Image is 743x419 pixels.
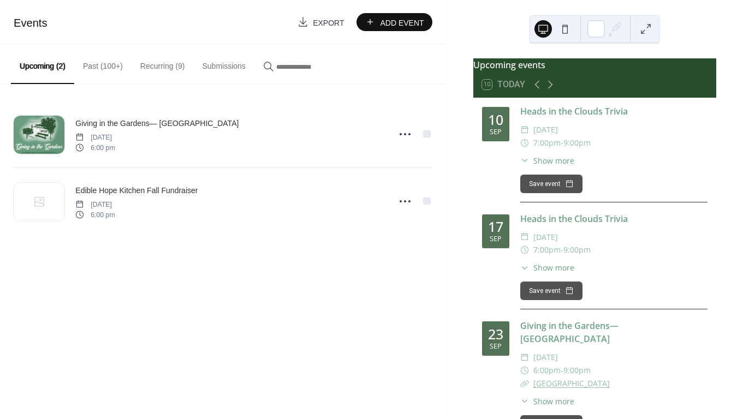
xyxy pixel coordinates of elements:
span: Show more [533,155,574,166]
span: [DATE] [533,231,558,244]
a: Edible Hope Kitchen Fall Fundraiser [75,184,198,196]
a: Export [289,13,352,31]
span: [DATE] [75,200,115,209]
span: 6:00 pm [75,209,115,219]
div: Heads in the Clouds Trivia [520,212,708,225]
span: 9:00pm [563,136,591,149]
button: ​Show more [520,155,574,166]
span: [DATE] [533,351,558,364]
button: Past (100+) [74,44,132,83]
div: Sep [490,236,502,243]
a: Giving in the Gardens— [GEOGRAPHIC_DATA] [75,117,239,129]
div: ​ [520,377,529,390]
div: 17 [488,220,503,234]
span: [DATE] [533,123,558,136]
div: ​ [520,396,529,407]
span: Show more [533,262,574,273]
button: Save event [520,282,582,300]
div: Sep [490,129,502,136]
div: ​ [520,351,529,364]
span: 7:00pm [533,243,561,256]
div: ​ [520,136,529,149]
div: ​ [520,364,529,377]
button: ​Show more [520,396,574,407]
span: Show more [533,396,574,407]
div: Upcoming events [473,58,716,71]
span: Export [313,17,344,28]
div: 10 [488,113,503,127]
span: Events [14,17,47,29]
div: ​ [520,243,529,256]
span: 6:00pm [533,364,561,377]
span: Add Event [380,17,424,28]
div: ​ [520,155,529,166]
span: Giving in the Gardens— [GEOGRAPHIC_DATA] [75,118,239,129]
div: Sep [490,343,502,350]
span: - [561,364,563,377]
span: 9:00pm [563,243,591,256]
div: ​ [520,262,529,273]
button: Submissions [194,44,254,83]
span: 6:00 pm [75,142,115,152]
div: 23 [488,327,503,341]
button: Upcoming (2) [11,44,74,84]
a: [GEOGRAPHIC_DATA] [533,378,610,388]
div: ​ [520,123,529,136]
a: Giving in the Gardens— [GEOGRAPHIC_DATA] [520,320,619,345]
button: Save event [520,175,582,193]
span: [DATE] [75,133,115,142]
button: Recurring (9) [132,44,194,83]
span: 7:00pm [533,136,561,149]
span: - [561,136,563,149]
button: Add Event [356,13,432,31]
button: ​Show more [520,262,574,273]
div: Heads in the Clouds Trivia [520,105,708,118]
div: ​ [520,231,529,244]
span: - [561,243,563,256]
span: Edible Hope Kitchen Fall Fundraiser [75,185,198,196]
span: 9:00pm [563,364,591,377]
